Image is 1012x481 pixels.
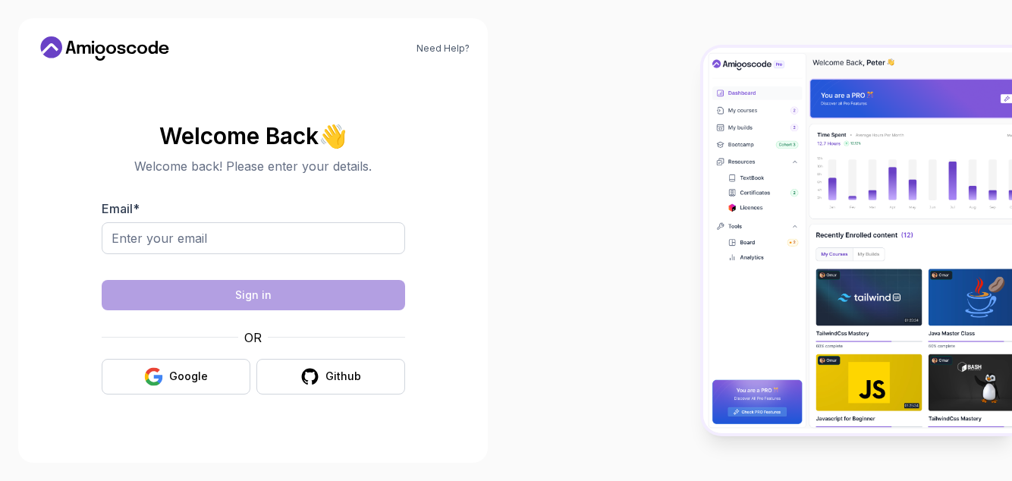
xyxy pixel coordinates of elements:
p: Welcome back! Please enter your details. [102,157,405,175]
span: 👋 [319,123,347,147]
a: Need Help? [416,42,470,55]
input: Enter your email [102,222,405,254]
button: Google [102,359,250,395]
h2: Welcome Back [102,124,405,148]
button: Sign in [102,280,405,310]
img: Amigoscode Dashboard [703,48,1012,432]
a: Home link [36,36,173,61]
div: Sign in [235,288,272,303]
button: Github [256,359,405,395]
div: Github [325,369,361,384]
label: Email * [102,201,140,216]
div: Google [169,369,208,384]
p: OR [244,329,262,347]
